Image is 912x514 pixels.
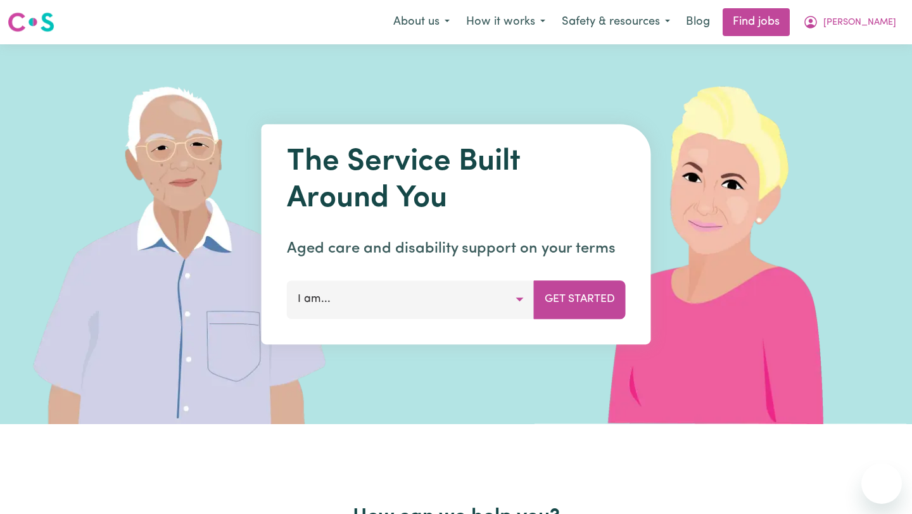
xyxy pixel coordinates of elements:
a: Careseekers logo [8,8,54,37]
a: Blog [678,8,718,36]
button: Get Started [534,280,626,318]
button: How it works [458,9,554,35]
button: My Account [795,9,904,35]
p: Aged care and disability support on your terms [287,237,626,260]
h1: The Service Built Around You [287,144,626,217]
img: Careseekers logo [8,11,54,34]
button: About us [385,9,458,35]
iframe: Button to launch messaging window [861,463,902,504]
a: Find jobs [723,8,790,36]
span: [PERSON_NAME] [823,16,896,30]
button: I am... [287,280,535,318]
button: Safety & resources [554,9,678,35]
